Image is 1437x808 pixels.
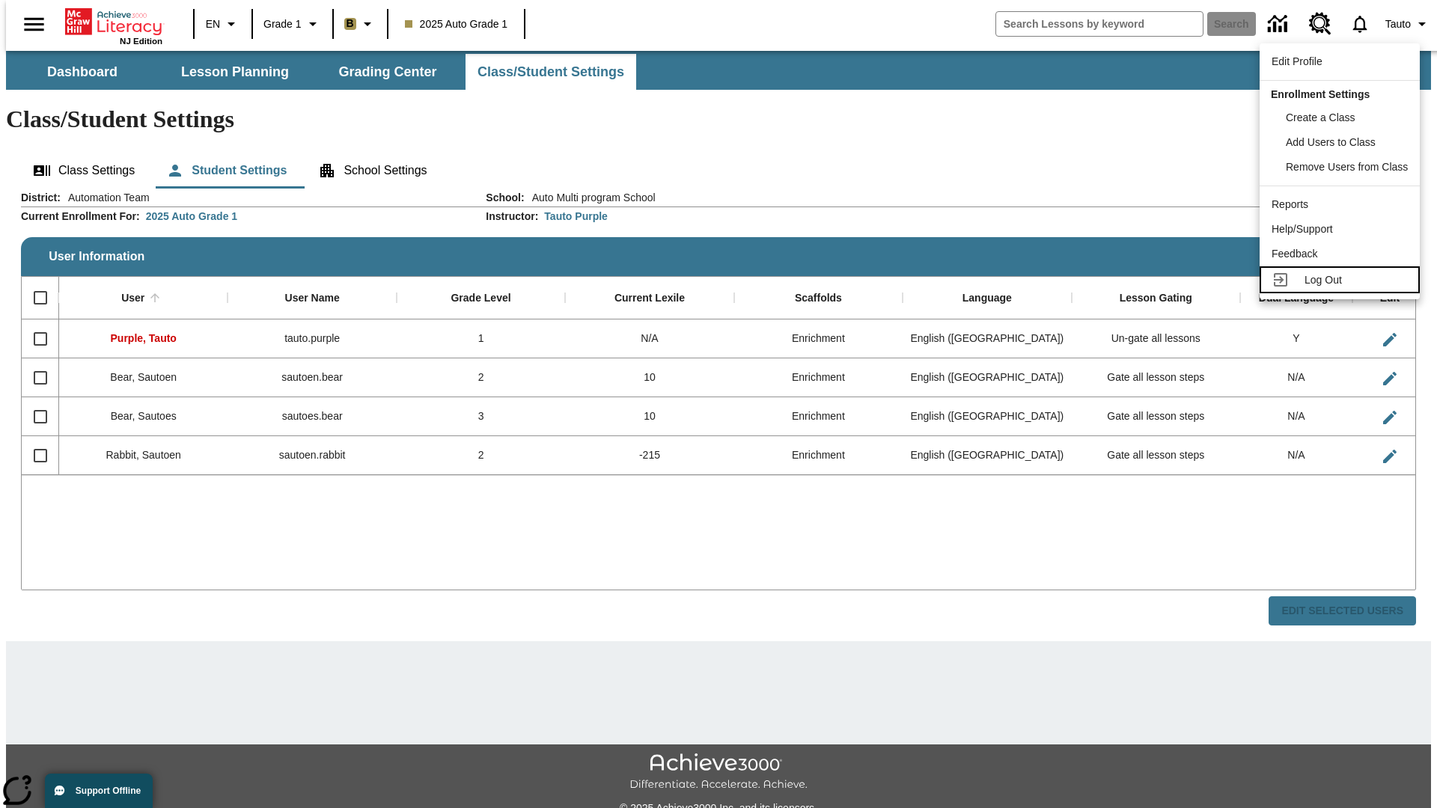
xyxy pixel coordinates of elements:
span: Help/Support [1272,223,1333,235]
span: Remove Users from Class [1286,161,1408,173]
span: Edit Profile [1272,55,1322,67]
span: Log Out [1305,274,1342,286]
span: Reports [1272,198,1308,210]
span: Feedback [1272,248,1317,260]
span: Enrollment Settings [1271,88,1370,100]
span: Add Users to Class [1286,136,1376,148]
span: Create a Class [1286,111,1355,123]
